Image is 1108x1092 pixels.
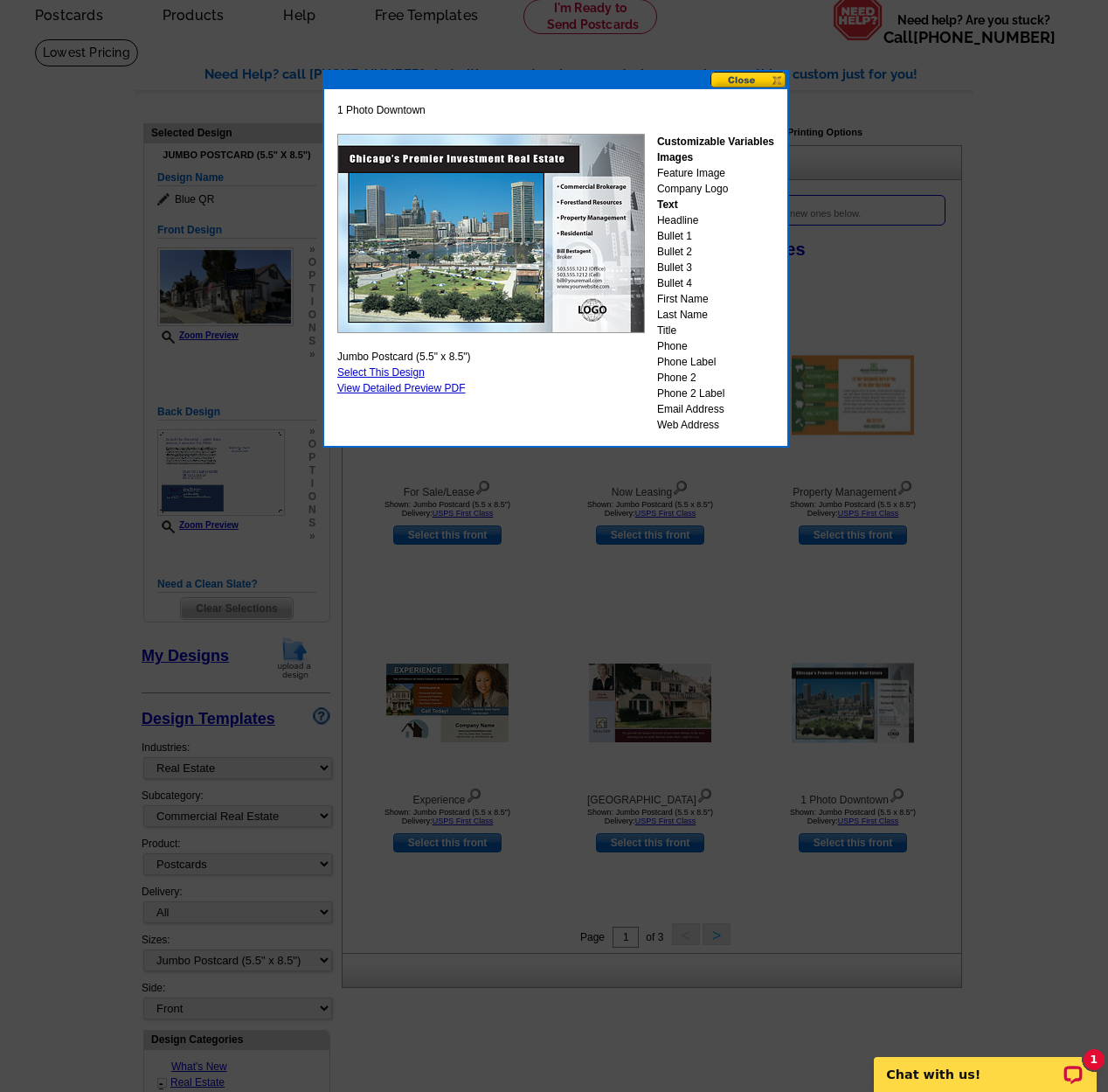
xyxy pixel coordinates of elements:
img: PCCRE6FJ.jpg [337,134,645,333]
strong: Customizable Variables [657,136,774,148]
strong: Images [657,151,693,163]
a: View Detailed Preview PDF [337,382,466,394]
iframe: LiveChat chat widget [862,1037,1108,1092]
a: Select This Design [337,366,425,379]
span: Jumbo Postcard (5.5" x 8.5") [337,349,471,365]
strong: Text [657,198,678,211]
span: 1 Photo Downtown [337,102,426,118]
div: Feature Image Company Logo Headline Bullet 1 Bullet 2 Bullet 3 Bullet 4 First Name Last Name Titl... [657,134,774,433]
